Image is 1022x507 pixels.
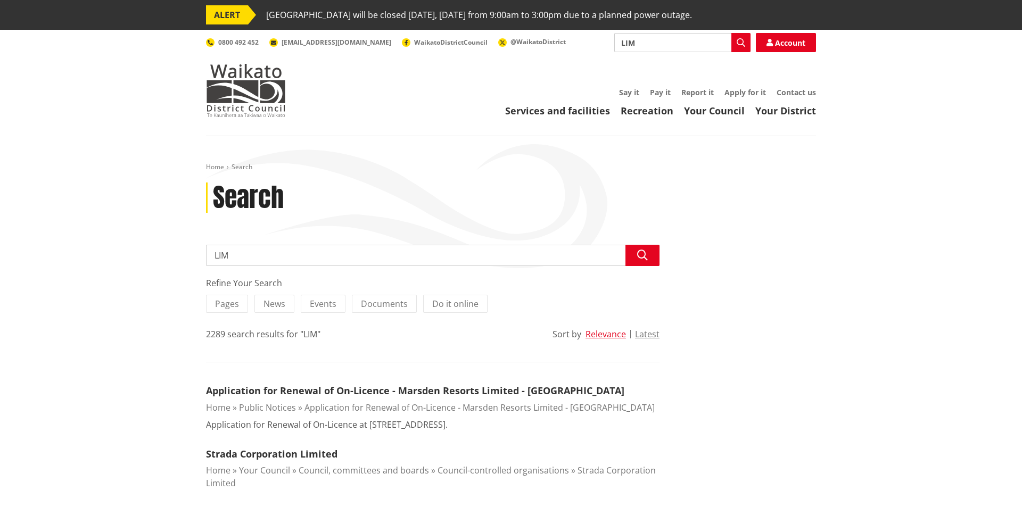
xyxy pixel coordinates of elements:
span: 0800 492 452 [218,38,259,47]
input: Search input [206,245,660,266]
a: Report it [681,87,714,97]
span: WaikatoDistrictCouncil [414,38,488,47]
a: 0800 492 452 [206,38,259,47]
button: Latest [635,329,660,339]
span: [GEOGRAPHIC_DATA] will be closed [DATE], [DATE] from 9:00am to 3:00pm due to a planned power outage. [266,5,692,24]
a: Your Council [239,464,290,476]
a: Strada Corporation Limited [206,464,656,489]
button: Relevance [586,329,626,339]
a: Public Notices [239,402,296,413]
span: Do it online [432,298,479,310]
a: Account [756,33,816,52]
a: @WaikatoDistrict [498,37,566,46]
a: Council, committees and boards [299,464,429,476]
a: [EMAIL_ADDRESS][DOMAIN_NAME] [269,38,391,47]
span: @WaikatoDistrict [510,37,566,46]
span: Documents [361,298,408,310]
span: Search [232,162,252,171]
a: Your Council [684,104,745,117]
a: Council-controlled organisations [438,464,569,476]
a: Home [206,402,230,413]
span: Events [310,298,336,310]
a: Application for Renewal of On-Licence - Marsden Resorts Limited - [GEOGRAPHIC_DATA] [304,402,655,413]
a: Application for Renewal of On-Licence - Marsden Resorts Limited - [GEOGRAPHIC_DATA] [206,384,624,397]
img: Waikato District Council - Te Kaunihera aa Takiwaa o Waikato [206,64,286,117]
a: Apply for it [724,87,766,97]
a: Recreation [621,104,673,117]
a: Your District [755,104,816,117]
a: Strada Corporation Limited [206,447,337,460]
span: News [263,298,285,310]
a: Services and facilities [505,104,610,117]
div: Sort by [553,328,581,340]
input: Search input [614,33,751,52]
a: Say it [619,87,639,97]
div: Refine Your Search [206,277,660,289]
h1: Search [213,182,284,213]
a: Contact us [777,87,816,97]
a: WaikatoDistrictCouncil [402,38,488,47]
span: [EMAIL_ADDRESS][DOMAIN_NAME] [282,38,391,47]
p: Application for Renewal of On-Licence at [STREET_ADDRESS]. [206,418,448,431]
a: Home [206,162,224,171]
a: Pay it [650,87,671,97]
span: Pages [215,298,239,310]
a: Home [206,464,230,476]
span: ALERT [206,5,248,24]
div: 2289 search results for "LIM" [206,328,320,340]
nav: breadcrumb [206,163,816,172]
